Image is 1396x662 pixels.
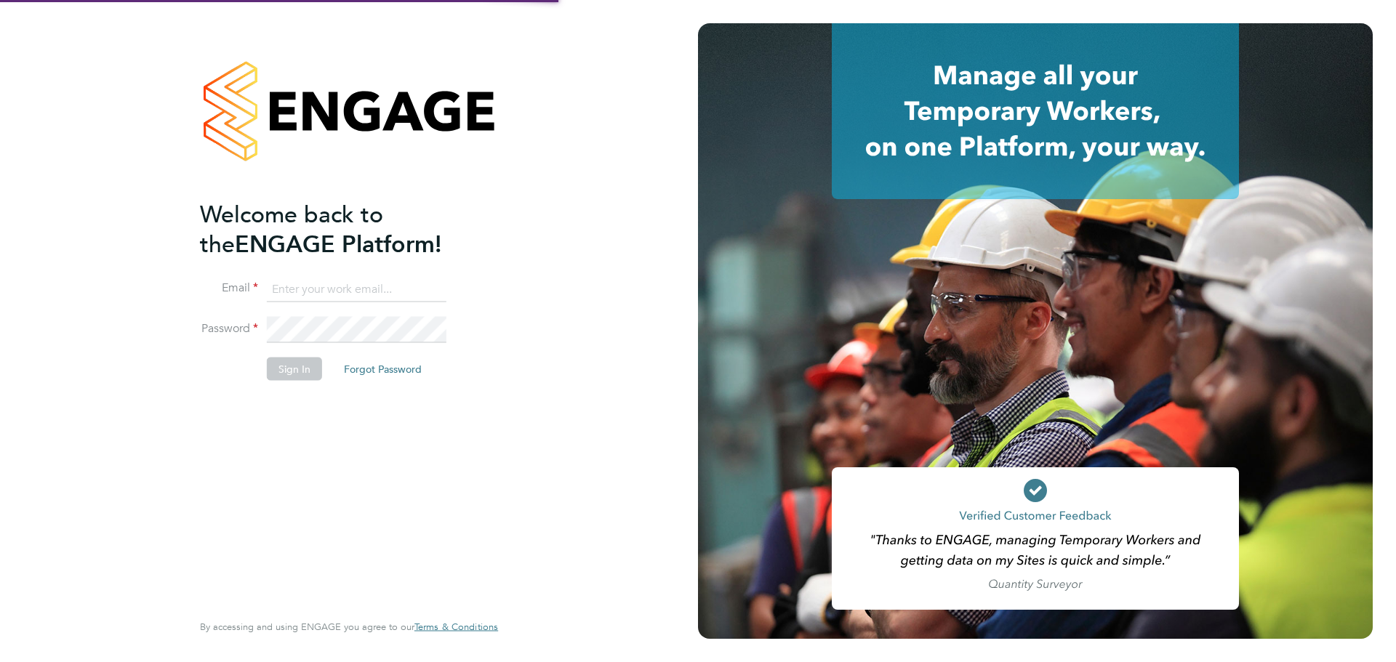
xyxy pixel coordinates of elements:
h2: ENGAGE Platform! [200,199,484,259]
span: Welcome back to the [200,200,383,258]
span: Terms & Conditions [414,621,498,633]
label: Email [200,280,258,296]
a: Terms & Conditions [414,621,498,633]
input: Enter your work email... [267,276,446,302]
span: By accessing and using ENGAGE you agree to our [200,621,498,633]
button: Sign In [267,358,322,381]
button: Forgot Password [332,358,433,381]
label: Password [200,321,258,336]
